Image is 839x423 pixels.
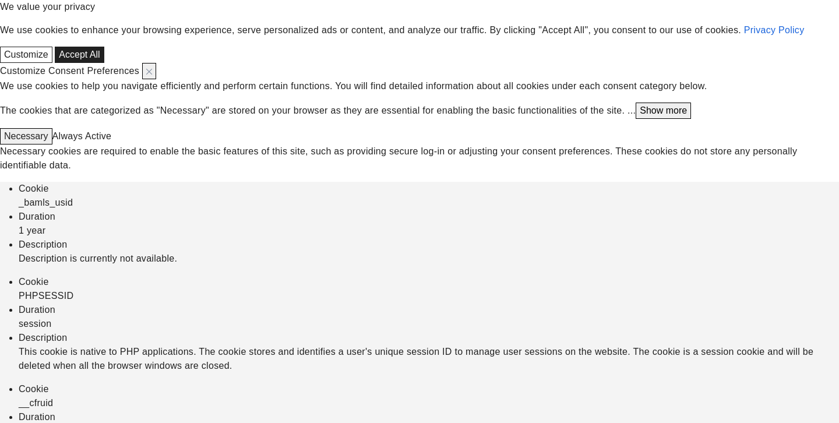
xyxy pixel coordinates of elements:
[19,238,839,252] div: Description
[636,103,691,119] button: Show more
[19,303,839,317] div: Duration
[19,331,839,345] div: Description
[19,252,839,266] div: Description is currently not available.
[19,196,839,210] div: _bamls_usid
[19,317,839,331] div: session
[19,396,839,410] div: __cfruid
[55,47,104,63] button: Accept All
[19,210,839,224] div: Duration
[19,345,839,373] div: This cookie is native to PHP applications. The cookie stores and identifies a user's unique sessi...
[146,69,152,75] img: Close
[52,131,112,141] span: Always Active
[19,382,839,396] div: Cookie
[19,224,839,238] div: 1 year
[744,25,805,35] a: Privacy Policy
[142,63,156,79] button: Close
[19,289,839,303] div: PHPSESSID
[19,275,839,289] div: Cookie
[19,182,839,196] div: Cookie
